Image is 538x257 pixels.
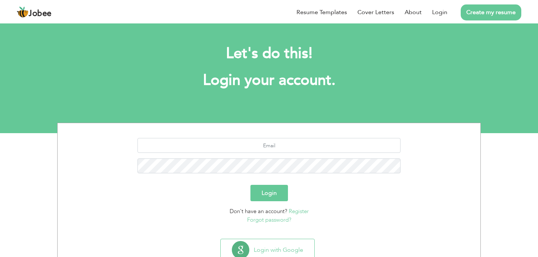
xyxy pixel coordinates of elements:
[68,71,470,90] h1: Login your account.
[230,208,287,215] span: Don't have an account?
[461,4,521,20] a: Create my resume
[357,8,394,17] a: Cover Letters
[17,6,52,18] a: Jobee
[29,10,52,18] span: Jobee
[289,208,309,215] a: Register
[405,8,422,17] a: About
[137,138,401,153] input: Email
[247,216,291,224] a: Forgot password?
[296,8,347,17] a: Resume Templates
[250,185,288,201] button: Login
[68,44,470,63] h2: Let's do this!
[17,6,29,18] img: jobee.io
[432,8,447,17] a: Login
